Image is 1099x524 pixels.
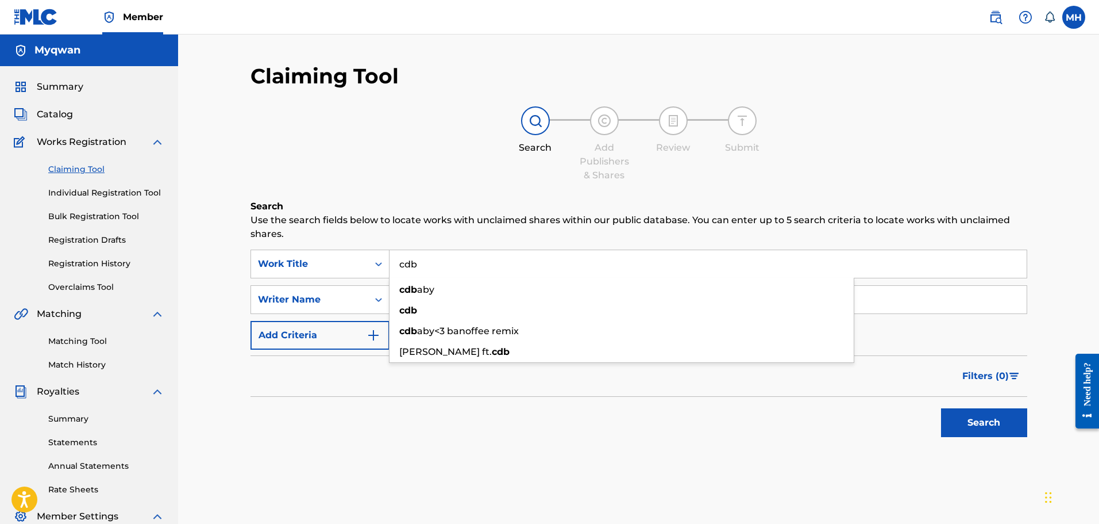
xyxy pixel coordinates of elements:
img: step indicator icon for Submit [735,114,749,128]
div: Notifications [1044,12,1055,23]
span: Royalties [37,385,79,399]
a: Matching Tool [48,335,164,347]
span: aby<3 banoffee remix [417,326,519,336]
span: Catalog [37,108,73,121]
strong: cdb [492,346,510,357]
button: Search [941,408,1027,437]
img: step indicator icon for Add Publishers & Shares [597,114,611,128]
span: [PERSON_NAME] ft. [399,346,492,357]
iframe: Chat Widget [1042,469,1099,524]
a: Registration Drafts [48,234,164,246]
div: Submit [714,141,771,155]
button: Filters (0) [955,362,1027,391]
h2: Claiming Tool [250,63,399,89]
div: Writer Name [258,293,361,307]
img: MLC Logo [14,9,58,25]
img: expand [151,385,164,399]
img: Matching [14,307,28,321]
a: CatalogCatalog [14,108,73,121]
img: expand [151,307,164,321]
div: Search [507,141,564,155]
a: Public Search [984,6,1007,29]
img: step indicator icon for Review [666,114,680,128]
iframe: Resource Center [1067,345,1099,437]
a: Statements [48,437,164,449]
a: Annual Statements [48,460,164,472]
img: expand [151,510,164,523]
div: User Menu [1062,6,1085,29]
img: Works Registration [14,135,29,149]
img: Accounts [14,44,28,58]
form: Search Form [250,250,1027,443]
strong: cdb [399,284,417,295]
a: Claiming Tool [48,163,164,175]
a: Registration History [48,258,164,270]
img: 9d2ae6d4665cec9f34b9.svg [367,328,380,342]
img: Royalties [14,385,28,399]
div: Review [645,141,702,155]
div: Work Title [258,257,361,271]
img: Member Settings [14,510,28,523]
img: Summary [14,80,28,94]
span: Member [123,10,163,24]
a: Rate Sheets [48,484,164,496]
img: Catalog [14,108,28,121]
img: expand [151,135,164,149]
a: Summary [48,413,164,425]
a: SummarySummary [14,80,83,94]
strong: cdb [399,326,417,336]
div: Help [1014,6,1037,29]
a: Match History [48,359,164,371]
button: Add Criteria [250,321,390,350]
a: Bulk Registration Tool [48,211,164,223]
a: Individual Registration Tool [48,187,164,199]
img: filter [1009,373,1019,380]
div: Add Publishers & Shares [576,141,633,182]
div: Drag [1045,480,1052,515]
img: search [989,10,1002,24]
img: help [1019,10,1032,24]
span: Works Registration [37,135,126,149]
h6: Search [250,200,1027,213]
h5: Myqwan [34,44,80,57]
span: aby [417,284,434,295]
img: Top Rightsholder [102,10,116,24]
span: Filters ( 0 ) [962,369,1009,383]
a: Overclaims Tool [48,281,164,293]
span: Matching [37,307,82,321]
span: Member Settings [37,510,118,523]
span: Summary [37,80,83,94]
img: step indicator icon for Search [529,114,542,128]
p: Use the search fields below to locate works with unclaimed shares within our public database. You... [250,213,1027,241]
strong: cdb [399,305,417,316]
